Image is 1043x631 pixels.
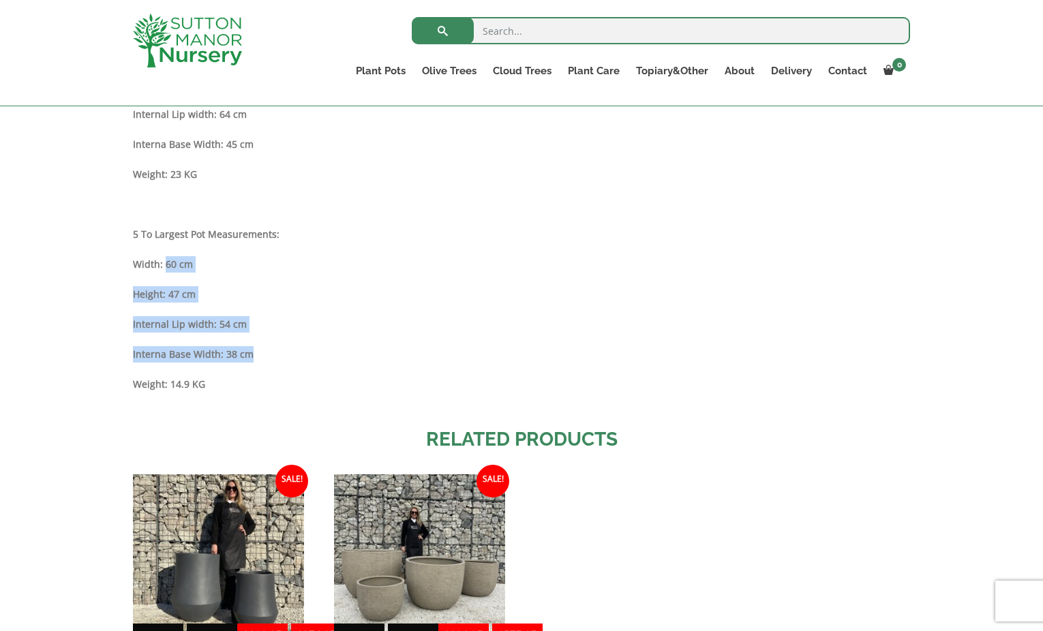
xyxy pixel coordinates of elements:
input: Search... [412,17,910,44]
strong: Interna Base Width: 45 cm [133,138,254,151]
a: Topiary&Other [628,61,716,80]
strong: Internal Lip width: 64 cm [133,108,247,121]
a: 0 [875,61,910,80]
a: Plant Pots [348,61,414,80]
span: Sale! [477,465,509,497]
strong: Weight: 14.9 KG [133,378,205,390]
img: logo [133,14,242,67]
strong: Interna Base Width: 38 cm [133,348,254,360]
h2: Related products [133,425,910,454]
strong: Height: 47 cm [133,288,196,301]
span: 0 [892,58,906,72]
a: Plant Care [560,61,628,80]
a: Olive Trees [414,61,485,80]
strong: Weight: 23 KG [133,168,197,181]
strong: 5 To Largest Pot Measurements: [133,228,279,241]
strong: Internal Lip width: 54 cm [133,318,247,330]
a: About [716,61,763,80]
a: Cloud Trees [485,61,560,80]
a: Delivery [763,61,820,80]
a: Contact [820,61,875,80]
strong: Width: 60 cm [133,258,193,271]
span: Sale! [275,465,308,497]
